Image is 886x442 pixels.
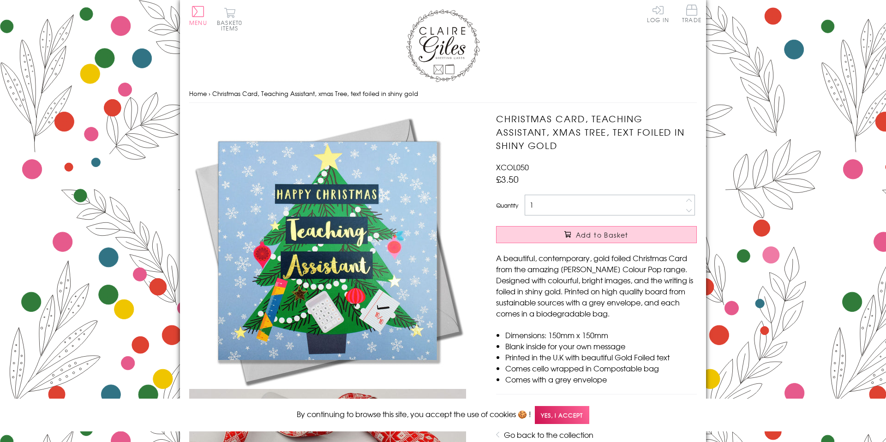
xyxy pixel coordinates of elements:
span: Add to Basket [576,230,629,239]
button: Menu [189,6,207,25]
button: Basket0 items [217,7,242,31]
li: Dimensions: 150mm x 150mm [505,329,697,340]
img: Christmas Card, Teaching Assistant, xmas Tree, text foiled in shiny gold [189,112,466,389]
span: XCOL050 [496,161,529,173]
button: Add to Basket [496,226,697,243]
span: Christmas Card, Teaching Assistant, xmas Tree, text foiled in shiny gold [212,89,418,98]
li: Comes with a grey envelope [505,374,697,385]
label: Quantity [496,201,518,209]
a: Log In [647,5,669,23]
h1: Christmas Card, Teaching Assistant, xmas Tree, text foiled in shiny gold [496,112,697,152]
span: 0 items [221,18,242,32]
a: Home [189,89,207,98]
img: Claire Giles Greetings Cards [406,9,480,82]
span: › [209,89,210,98]
li: Comes cello wrapped in Compostable bag [505,363,697,374]
a: Go back to the collection [504,429,593,440]
span: £3.50 [496,173,519,185]
a: Trade [682,5,701,24]
span: Yes, I accept [535,406,589,424]
li: Blank inside for your own message [505,340,697,352]
span: Trade [682,5,701,23]
li: Printed in the U.K with beautiful Gold Foiled text [505,352,697,363]
p: A beautiful, contemporary, gold foiled Christmas Card from the amazing [PERSON_NAME] Colour Pop r... [496,252,697,319]
nav: breadcrumbs [189,84,697,103]
span: Menu [189,18,207,27]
